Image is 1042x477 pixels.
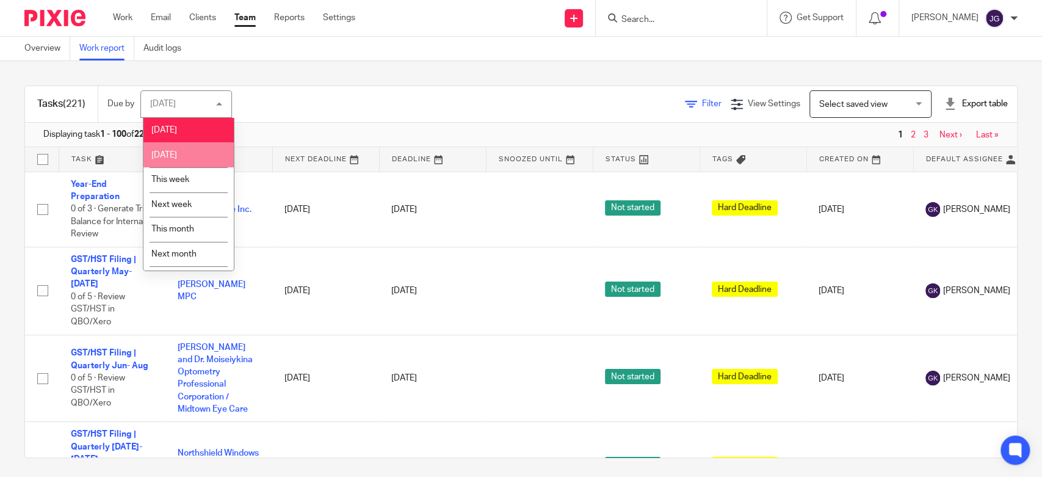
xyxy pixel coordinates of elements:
[797,13,844,22] span: Get Support
[985,9,1004,28] img: svg%3E
[234,12,256,24] a: Team
[134,130,149,139] b: 221
[151,250,197,258] span: Next month
[605,282,660,297] span: Not started
[911,12,979,24] p: [PERSON_NAME]
[605,457,660,472] span: Not started
[150,100,176,108] div: [DATE]
[272,335,379,422] td: [DATE]
[63,99,85,109] span: (221)
[151,151,177,159] span: [DATE]
[43,128,175,140] span: Displaying task of in total
[151,225,194,233] span: This month
[819,100,888,109] span: Select saved view
[24,37,70,60] a: Overview
[748,100,800,108] span: View Settings
[391,372,474,384] div: [DATE]
[272,172,379,247] td: [DATE]
[151,126,177,134] span: [DATE]
[391,285,474,297] div: [DATE]
[37,98,85,111] h1: Tasks
[702,100,722,108] span: Filter
[391,203,474,216] div: [DATE]
[943,285,1010,297] span: [PERSON_NAME]
[71,180,120,201] a: Year-End Preparation
[71,205,150,238] span: 0 of 3 · Generate Trial Balance for Internal Review
[806,247,913,335] td: [DATE]
[71,293,125,326] span: 0 of 5 · Review GST/HST in QBO/Xero
[712,156,733,162] span: Tags
[605,200,660,216] span: Not started
[806,335,913,422] td: [DATE]
[71,374,125,407] span: 0 of 5 · Review GST/HST in QBO/Xero
[925,371,940,385] img: svg%3E
[189,12,216,24] a: Clients
[944,98,1008,110] div: Export table
[924,131,928,139] a: 3
[178,343,253,414] a: [PERSON_NAME] and Dr. Moiseiykina Optometry Professional Corporation / Midtown Eye Care
[620,15,730,26] input: Search
[895,128,906,142] span: 1
[178,280,245,301] a: [PERSON_NAME] MPC
[925,202,940,217] img: svg%3E
[895,130,999,140] nav: pager
[806,172,913,247] td: [DATE]
[976,131,999,139] a: Last »
[712,282,778,297] span: Hard Deadline
[925,283,940,298] img: svg%3E
[605,369,660,384] span: Not started
[712,369,778,384] span: Hard Deadline
[272,247,379,335] td: [DATE]
[712,457,778,472] span: Hard Deadline
[151,175,189,184] span: This week
[71,255,136,289] a: GST/HST Filing | Quarterly May-[DATE]
[943,203,1010,216] span: [PERSON_NAME]
[151,12,171,24] a: Email
[274,12,305,24] a: Reports
[113,12,132,24] a: Work
[24,10,85,26] img: Pixie
[100,130,126,139] b: 1 - 100
[943,372,1010,384] span: [PERSON_NAME]
[143,37,190,60] a: Audit logs
[107,98,134,110] p: Due by
[151,200,192,209] span: Next week
[79,37,134,60] a: Work report
[939,131,962,139] a: Next ›
[323,12,355,24] a: Settings
[911,131,916,139] a: 2
[71,349,148,370] a: GST/HST Filing | Quarterly Jun- Aug
[71,430,142,464] a: GST/HST Filing | Quarterly [DATE]-[DATE]
[712,200,778,216] span: Hard Deadline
